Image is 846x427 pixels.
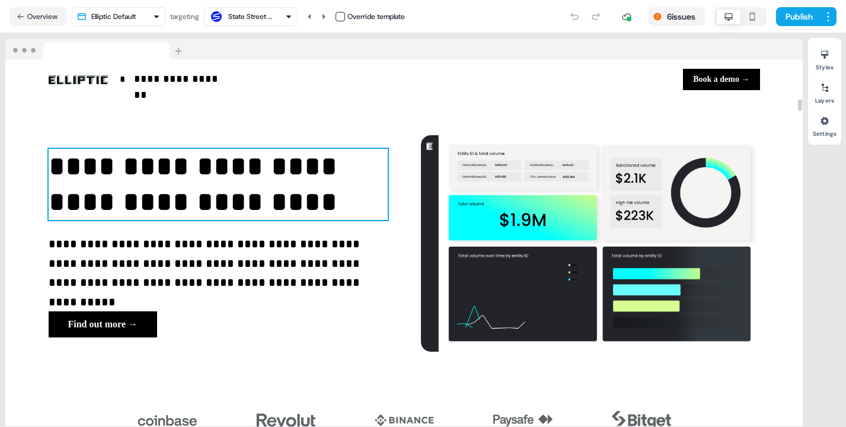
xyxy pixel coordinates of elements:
[49,75,108,84] img: Image
[49,311,388,337] div: Find out more →
[91,11,136,23] div: Elliptic Default
[808,45,841,71] button: Styles
[170,11,199,23] div: targeting
[648,7,705,26] button: 6issues
[228,11,276,23] div: State Street Bank
[49,311,157,337] button: Find out more →
[683,69,759,90] button: Book a demo →
[776,7,820,26] button: Publish
[347,11,405,23] div: Override template
[9,7,67,26] button: Overview
[421,135,760,352] img: Image
[808,78,841,104] button: Layers
[5,39,187,60] img: Browser topbar
[204,7,298,26] button: State Street Bank
[409,69,760,90] div: Book a demo →
[808,111,841,138] button: Settings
